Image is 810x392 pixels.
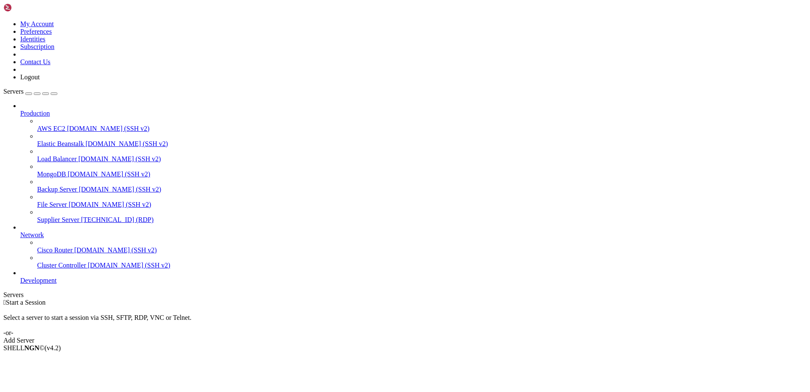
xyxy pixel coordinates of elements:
[20,73,40,81] a: Logout
[67,170,150,178] span: [DOMAIN_NAME] (SSH v2)
[37,246,807,254] a: Cisco Router [DOMAIN_NAME] (SSH v2)
[37,208,807,224] li: Supplier Server [TECHNICAL_ID] (RDP)
[86,140,168,147] span: [DOMAIN_NAME] (SSH v2)
[69,201,151,208] span: [DOMAIN_NAME] (SSH v2)
[37,254,807,269] li: Cluster Controller [DOMAIN_NAME] (SSH v2)
[37,155,77,162] span: Load Balancer
[37,201,67,208] span: File Server
[37,246,73,254] span: Cisco Router
[37,125,65,132] span: AWS EC2
[20,58,51,65] a: Contact Us
[37,163,807,178] li: MongoDB [DOMAIN_NAME] (SSH v2)
[37,201,807,208] a: File Server [DOMAIN_NAME] (SSH v2)
[3,88,57,95] a: Servers
[88,262,170,269] span: [DOMAIN_NAME] (SSH v2)
[20,269,807,284] li: Development
[37,186,807,193] a: Backup Server [DOMAIN_NAME] (SSH v2)
[37,216,79,223] span: Supplier Server
[3,344,61,351] span: SHELL ©
[6,299,46,306] span: Start a Session
[37,140,84,147] span: Elastic Beanstalk
[20,110,807,117] a: Production
[78,155,161,162] span: [DOMAIN_NAME] (SSH v2)
[74,246,157,254] span: [DOMAIN_NAME] (SSH v2)
[37,170,807,178] a: MongoDB [DOMAIN_NAME] (SSH v2)
[20,35,46,43] a: Identities
[20,102,807,224] li: Production
[20,110,50,117] span: Production
[37,132,807,148] li: Elastic Beanstalk [DOMAIN_NAME] (SSH v2)
[37,186,77,193] span: Backup Server
[37,170,66,178] span: MongoDB
[3,88,24,95] span: Servers
[79,186,162,193] span: [DOMAIN_NAME] (SSH v2)
[3,3,52,12] img: Shellngn
[20,20,54,27] a: My Account
[3,337,807,344] div: Add Server
[20,231,807,239] a: Network
[3,299,6,306] span: 
[37,155,807,163] a: Load Balancer [DOMAIN_NAME] (SSH v2)
[37,262,807,269] a: Cluster Controller [DOMAIN_NAME] (SSH v2)
[37,125,807,132] a: AWS EC2 [DOMAIN_NAME] (SSH v2)
[20,231,44,238] span: Network
[20,277,57,284] span: Development
[37,193,807,208] li: File Server [DOMAIN_NAME] (SSH v2)
[20,224,807,269] li: Network
[37,117,807,132] li: AWS EC2 [DOMAIN_NAME] (SSH v2)
[45,344,61,351] span: 4.2.0
[37,262,86,269] span: Cluster Controller
[81,216,154,223] span: [TECHNICAL_ID] (RDP)
[20,277,807,284] a: Development
[20,43,54,50] a: Subscription
[20,28,52,35] a: Preferences
[37,216,807,224] a: Supplier Server [TECHNICAL_ID] (RDP)
[37,148,807,163] li: Load Balancer [DOMAIN_NAME] (SSH v2)
[3,306,807,337] div: Select a server to start a session via SSH, SFTP, RDP, VNC or Telnet. -or-
[37,239,807,254] li: Cisco Router [DOMAIN_NAME] (SSH v2)
[37,140,807,148] a: Elastic Beanstalk [DOMAIN_NAME] (SSH v2)
[24,344,40,351] b: NGN
[37,178,807,193] li: Backup Server [DOMAIN_NAME] (SSH v2)
[67,125,150,132] span: [DOMAIN_NAME] (SSH v2)
[3,291,807,299] div: Servers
